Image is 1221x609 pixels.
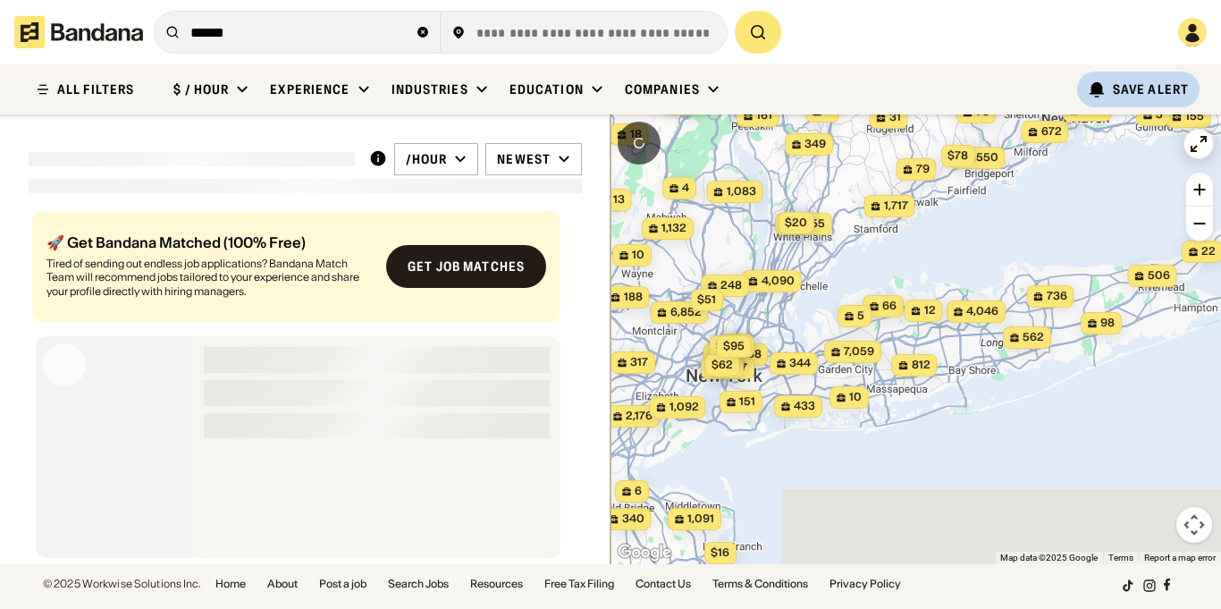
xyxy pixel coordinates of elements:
[687,512,714,527] span: 1,091
[825,104,832,119] span: 6
[1201,244,1216,259] span: 22
[14,16,143,48] img: Bandana logotype
[682,181,689,196] span: 4
[544,579,614,589] a: Free Tax Filing
[470,579,523,589] a: Resources
[882,299,897,314] span: 66
[1144,553,1216,562] a: Report a map error
[1082,103,1104,118] span: 640
[923,303,935,318] span: 12
[712,579,808,589] a: Terms & Conditions
[388,579,449,589] a: Search Jobs
[968,150,998,165] span: 1,550
[844,344,874,359] span: 7,059
[625,81,700,97] div: Companies
[947,148,968,162] span: $78
[215,579,246,589] a: Home
[711,546,729,559] span: $16
[1023,330,1044,345] span: 562
[785,216,807,229] span: $20
[794,399,815,414] span: 433
[626,409,653,424] span: 2,176
[615,541,674,564] img: Google
[630,355,648,370] span: 317
[612,192,624,207] span: 13
[795,216,825,232] span: 3,755
[1156,107,1163,123] span: 5
[911,358,930,373] span: 812
[46,235,372,250] div: 🚀 Get Bandana Matched (100% Free)
[636,579,691,589] a: Contact Us
[697,292,716,306] span: $51
[661,221,686,236] span: 1,132
[46,257,372,299] div: Tired of sending out endless job applications? Bandana Match Team will recommend jobs tailored to...
[406,151,448,167] div: /hour
[789,356,811,371] span: 344
[635,484,642,499] span: 6
[1108,553,1133,562] a: Terms (opens in new tab)
[1176,507,1212,543] button: Map camera controls
[623,290,642,305] span: 188
[392,81,468,97] div: Industries
[726,184,755,199] span: 1,083
[267,579,298,589] a: About
[1147,268,1169,283] span: 506
[1113,81,1189,97] div: Save Alert
[715,339,737,352] span: $66
[270,81,349,97] div: Experience
[849,390,862,405] span: 10
[173,81,229,97] div: $ / hour
[966,304,998,319] span: 4,046
[319,579,366,589] a: Post a job
[1040,124,1061,140] span: 672
[1000,553,1098,562] span: Map data ©2025 Google
[829,579,901,589] a: Privacy Policy
[669,305,701,320] span: 6,852
[722,347,761,362] span: 62,968
[804,137,826,152] span: 349
[722,339,744,352] span: $95
[720,278,742,293] span: 248
[1046,289,1066,304] span: 736
[43,579,201,589] div: © 2025 Workwise Solutions Inc.
[711,358,732,371] span: $62
[669,400,698,415] span: 1,092
[761,274,794,289] span: 4,090
[756,108,772,123] span: 161
[621,512,644,527] span: 340
[29,204,582,564] div: grid
[975,105,989,120] span: 75
[1100,316,1115,331] span: 98
[888,110,900,125] span: 31
[497,151,551,167] div: Newest
[739,394,755,410] span: 151
[509,81,584,97] div: Education
[915,162,929,177] span: 79
[632,248,644,263] span: 10
[1184,109,1203,124] span: 155
[57,83,134,96] div: ALL FILTERS
[408,260,525,273] div: Get job matches
[720,360,747,376] span: 2,167
[883,199,907,214] span: 1,717
[615,541,674,564] a: Open this area in Google Maps (opens a new window)
[857,309,864,324] span: 5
